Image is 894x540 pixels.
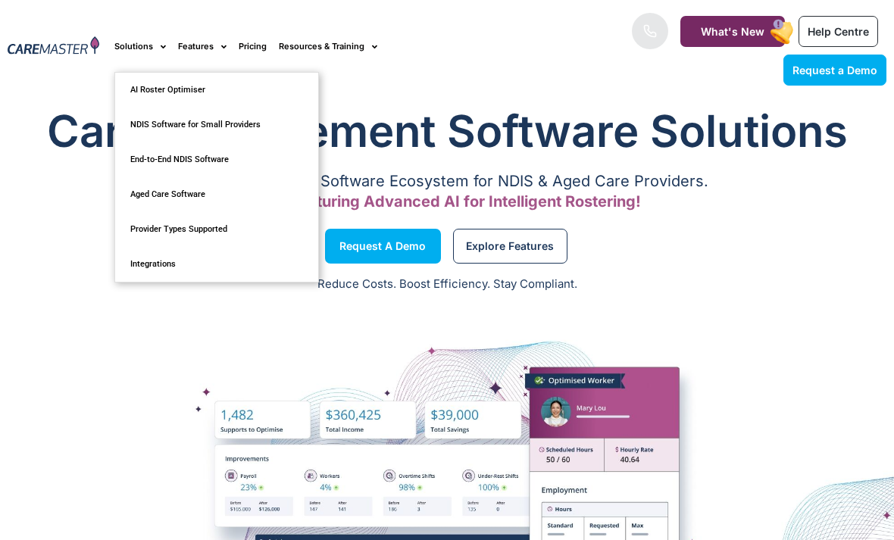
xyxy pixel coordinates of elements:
[799,16,878,47] a: Help Centre
[701,25,764,38] span: What's New
[115,142,318,177] a: End-to-End NDIS Software
[115,212,318,247] a: Provider Types Supported
[115,108,318,142] a: NDIS Software for Small Providers
[9,276,885,293] p: Reduce Costs. Boost Efficiency. Stay Compliant.
[8,36,99,57] img: CareMaster Logo
[115,247,318,282] a: Integrations
[253,192,641,211] span: Now Featuring Advanced AI for Intelligent Rostering!
[114,21,570,72] nav: Menu
[114,72,319,282] ul: Solutions
[453,229,567,264] a: Explore Features
[783,55,886,86] a: Request a Demo
[8,101,886,161] h1: Care Management Software Solutions
[115,177,318,212] a: Aged Care Software
[279,21,377,72] a: Resources & Training
[115,73,318,108] a: AI Roster Optimiser
[792,64,877,76] span: Request a Demo
[680,16,785,47] a: What's New
[8,176,886,186] p: A Comprehensive Software Ecosystem for NDIS & Aged Care Providers.
[339,242,426,250] span: Request a Demo
[808,25,869,38] span: Help Centre
[325,229,441,264] a: Request a Demo
[466,242,554,250] span: Explore Features
[239,21,267,72] a: Pricing
[178,21,227,72] a: Features
[114,21,166,72] a: Solutions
